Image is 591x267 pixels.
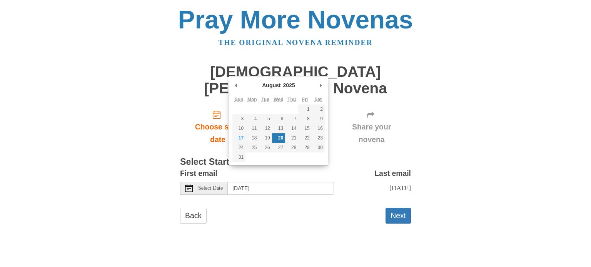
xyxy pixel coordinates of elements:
[298,133,311,143] button: 22
[312,133,325,143] button: 23
[374,167,411,180] label: Last email
[298,143,311,153] button: 29
[312,114,325,124] button: 9
[245,133,259,143] button: 18
[259,143,272,153] button: 26
[232,114,245,124] button: 3
[285,143,298,153] button: 28
[219,38,373,46] a: The original novena reminder
[386,208,411,224] button: Next
[298,114,311,124] button: 8
[272,124,285,133] button: 13
[272,143,285,153] button: 27
[272,114,285,124] button: 6
[314,97,322,102] abbr: Saturday
[247,97,257,102] abbr: Monday
[180,208,207,224] a: Back
[228,182,334,195] input: Use the arrow keys to pick a date
[180,64,411,96] h1: [DEMOGRAPHIC_DATA][PERSON_NAME] Novena
[232,143,245,153] button: 24
[274,97,283,102] abbr: Wednesday
[245,143,259,153] button: 25
[232,124,245,133] button: 10
[298,124,311,133] button: 15
[287,97,296,102] abbr: Thursday
[340,121,403,146] span: Share your novena
[232,80,240,91] button: Previous Month
[232,133,245,143] button: 17
[245,124,259,133] button: 11
[259,133,272,143] button: 19
[302,97,308,102] abbr: Friday
[312,104,325,114] button: 2
[332,104,411,150] div: Click "Next" to confirm your start date first.
[285,124,298,133] button: 14
[259,114,272,124] button: 5
[312,143,325,153] button: 30
[317,80,325,91] button: Next Month
[180,104,255,150] a: Choose start date
[389,184,411,192] span: [DATE]
[178,5,413,34] a: Pray More Novenas
[312,124,325,133] button: 16
[259,124,272,133] button: 12
[232,153,245,162] button: 31
[235,97,244,102] abbr: Sunday
[285,114,298,124] button: 7
[261,80,282,91] div: August
[282,80,296,91] div: 2025
[188,121,248,146] span: Choose start date
[285,133,298,143] button: 21
[245,114,259,124] button: 4
[198,186,223,191] span: Select Date
[180,167,217,180] label: First email
[298,104,311,114] button: 1
[180,157,411,167] h3: Select Start Date
[272,133,285,143] button: 20
[261,97,269,102] abbr: Tuesday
